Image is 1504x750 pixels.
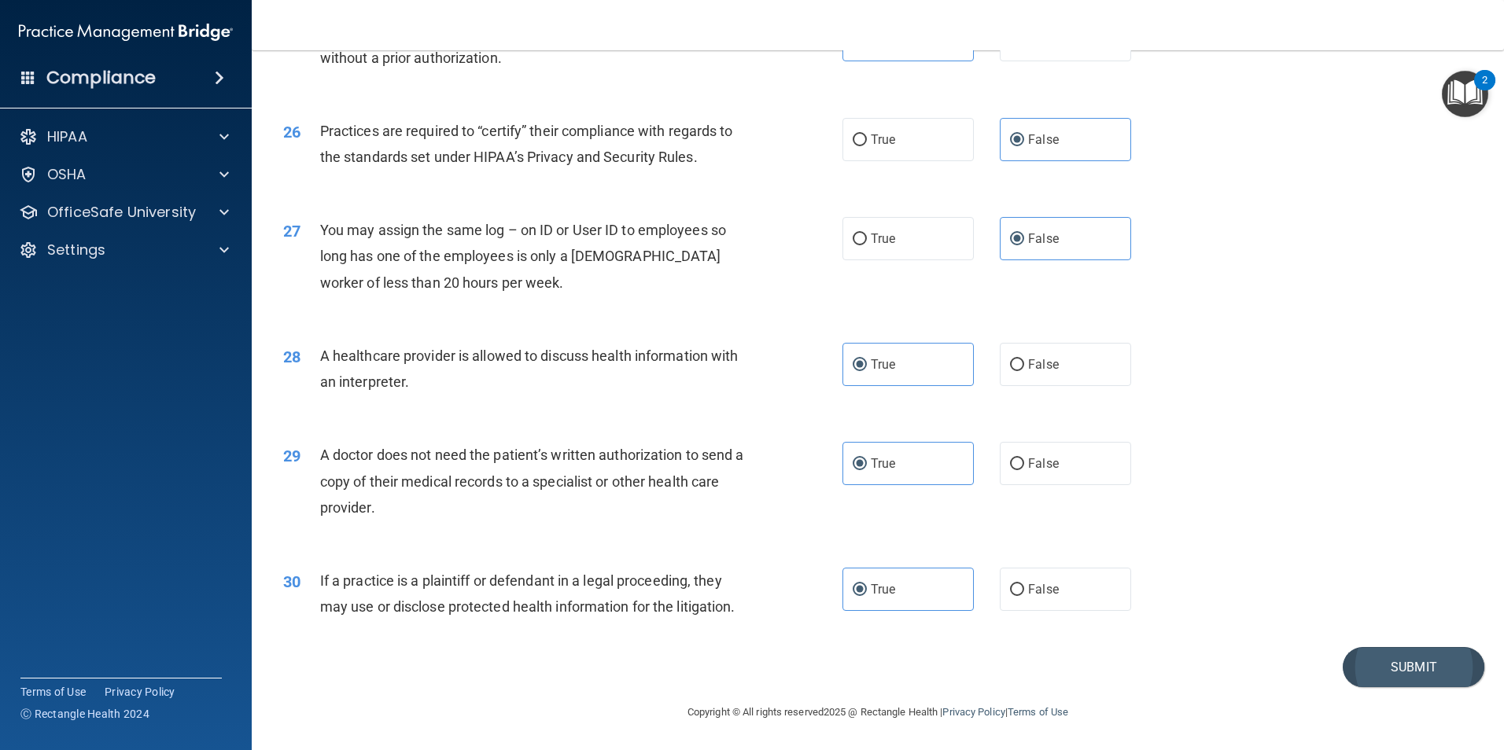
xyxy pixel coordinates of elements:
[283,123,300,142] span: 26
[853,458,867,470] input: True
[47,127,87,146] p: HIPAA
[320,23,735,65] span: Appointment reminders are allowed under the HIPAA Privacy Rule without a prior authorization.
[871,456,895,471] span: True
[320,572,735,615] span: If a practice is a plaintiff or defendant in a legal proceeding, they may use or disclose protect...
[46,67,156,89] h4: Compliance
[871,132,895,147] span: True
[1010,134,1024,146] input: False
[1008,706,1068,718] a: Terms of Use
[1010,359,1024,371] input: False
[853,233,867,245] input: True
[871,357,895,372] span: True
[591,687,1165,737] div: Copyright © All rights reserved 2025 @ Rectangle Health | |
[320,447,744,515] span: A doctor does not need the patient’s written authorization to send a copy of their medical record...
[283,447,300,465] span: 29
[47,241,105,259] p: Settings
[871,231,895,246] span: True
[1028,456,1059,471] span: False
[320,222,726,290] span: You may assign the same log – on ID or User ID to employees so long has one of the employees is o...
[1028,357,1059,372] span: False
[1343,647,1484,687] button: Submit
[19,127,229,146] a: HIPAA
[19,241,229,259] a: Settings
[1028,132,1059,147] span: False
[19,203,229,222] a: OfficeSafe University
[853,584,867,596] input: True
[1442,71,1488,117] button: Open Resource Center, 2 new notifications
[47,165,87,184] p: OSHA
[1028,231,1059,246] span: False
[1010,233,1024,245] input: False
[20,684,86,700] a: Terms of Use
[283,572,300,591] span: 30
[320,123,733,165] span: Practices are required to “certify” their compliance with regards to the standards set under HIPA...
[1482,80,1487,101] div: 2
[871,582,895,597] span: True
[853,134,867,146] input: True
[19,165,229,184] a: OSHA
[1010,584,1024,596] input: False
[283,347,300,366] span: 28
[105,684,175,700] a: Privacy Policy
[320,347,739,390] span: A healthcare provider is allowed to discuss health information with an interpreter.
[1028,582,1059,597] span: False
[47,203,196,222] p: OfficeSafe University
[19,17,233,48] img: PMB logo
[942,706,1005,718] a: Privacy Policy
[20,706,149,722] span: Ⓒ Rectangle Health 2024
[1010,458,1024,470] input: False
[283,222,300,241] span: 27
[853,359,867,371] input: True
